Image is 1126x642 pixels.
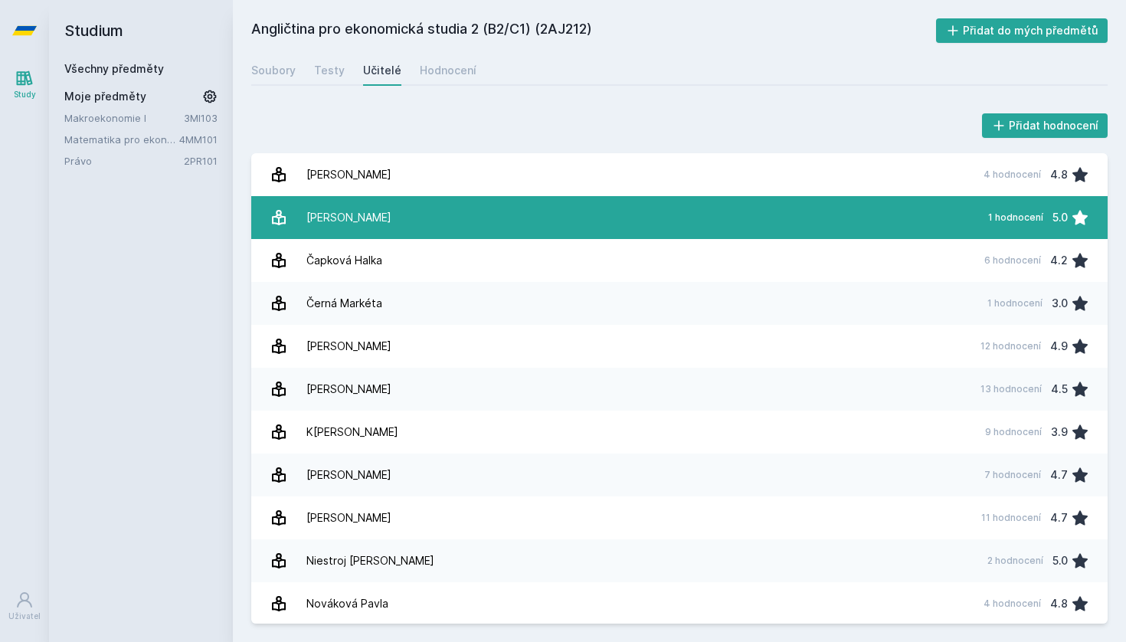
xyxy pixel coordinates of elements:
div: Čapková Halka [306,245,382,276]
a: Testy [314,55,345,86]
div: 12 hodnocení [980,340,1041,352]
div: 5.0 [1052,202,1068,233]
div: Nováková Pavla [306,588,388,619]
div: 1 hodnocení [987,297,1043,310]
a: Matematika pro ekonomy [64,132,179,147]
a: K[PERSON_NAME] 9 hodnocení 3.9 [251,411,1108,454]
div: Černá Markéta [306,288,382,319]
div: 2 hodnocení [987,555,1043,567]
div: 11 hodnocení [981,512,1041,524]
a: [PERSON_NAME] 12 hodnocení 4.9 [251,325,1108,368]
div: 4.8 [1050,588,1068,619]
div: 1 hodnocení [988,211,1043,224]
a: Nováková Pavla 4 hodnocení 4.8 [251,582,1108,625]
div: 4.8 [1050,159,1068,190]
a: [PERSON_NAME] 4 hodnocení 4.8 [251,153,1108,196]
a: Niestroj [PERSON_NAME] 2 hodnocení 5.0 [251,539,1108,582]
div: 13 hodnocení [980,383,1042,395]
a: Hodnocení [420,55,476,86]
div: Soubory [251,63,296,78]
div: 7 hodnocení [984,469,1041,481]
a: Study [3,61,46,108]
a: [PERSON_NAME] 1 hodnocení 5.0 [251,196,1108,239]
a: 3MI103 [184,112,218,124]
button: Přidat do mých předmětů [936,18,1108,43]
a: [PERSON_NAME] 13 hodnocení 4.5 [251,368,1108,411]
div: [PERSON_NAME] [306,503,391,533]
div: Uživatel [8,611,41,622]
div: Niestroj [PERSON_NAME] [306,545,434,576]
a: Učitelé [363,55,401,86]
div: 4 hodnocení [984,598,1041,610]
a: Čapková Halka 6 hodnocení 4.2 [251,239,1108,282]
a: Všechny předměty [64,62,164,75]
a: Uživatel [3,583,46,630]
a: Makroekonomie I [64,110,184,126]
div: Hodnocení [420,63,476,78]
div: 4.7 [1050,503,1068,533]
div: [PERSON_NAME] [306,159,391,190]
a: Právo [64,153,184,169]
div: 6 hodnocení [984,254,1041,267]
a: Černá Markéta 1 hodnocení 3.0 [251,282,1108,325]
div: 4.9 [1050,331,1068,362]
div: 3.0 [1052,288,1068,319]
a: 4MM101 [179,133,218,146]
div: [PERSON_NAME] [306,460,391,490]
span: Moje předměty [64,89,146,104]
div: [PERSON_NAME] [306,331,391,362]
a: [PERSON_NAME] 11 hodnocení 4.7 [251,496,1108,539]
div: 4.7 [1050,460,1068,490]
div: Učitelé [363,63,401,78]
div: [PERSON_NAME] [306,202,391,233]
div: 4.2 [1050,245,1068,276]
div: [PERSON_NAME] [306,374,391,405]
div: 4 hodnocení [984,169,1041,181]
div: K[PERSON_NAME] [306,417,398,447]
a: 2PR101 [184,155,218,167]
h2: Angličtina pro ekonomická studia 2 (B2/C1) (2AJ212) [251,18,936,43]
div: 3.9 [1051,417,1068,447]
div: Study [14,89,36,100]
a: [PERSON_NAME] 7 hodnocení 4.7 [251,454,1108,496]
div: 4.5 [1051,374,1068,405]
div: Testy [314,63,345,78]
button: Přidat hodnocení [982,113,1108,138]
div: 9 hodnocení [985,426,1042,438]
div: 5.0 [1052,545,1068,576]
a: Soubory [251,55,296,86]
